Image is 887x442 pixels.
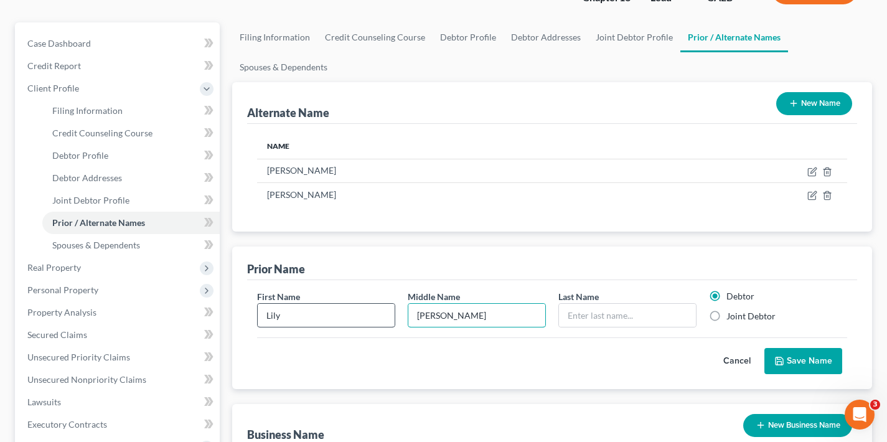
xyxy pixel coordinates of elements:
a: Unsecured Nonpriority Claims [17,369,220,391]
span: Prior / Alternate Names [52,217,145,228]
a: Joint Debtor Profile [588,22,680,52]
span: Secured Claims [27,329,87,340]
span: Executory Contracts [27,419,107,430]
td: [PERSON_NAME] [257,183,636,207]
a: Credit Counseling Course [317,22,433,52]
label: Joint Debtor [726,310,776,322]
a: Credit Report [17,55,220,77]
label: First Name [257,290,300,303]
a: Secured Claims [17,324,220,346]
a: Debtor Addresses [42,167,220,189]
button: New Business Name [743,414,852,437]
a: Filing Information [232,22,317,52]
a: Case Dashboard [17,32,220,55]
span: Case Dashboard [27,38,91,49]
span: Real Property [27,262,81,273]
button: New Name [776,92,852,115]
span: Joint Debtor Profile [52,195,129,205]
a: Filing Information [42,100,220,122]
span: Client Profile [27,83,79,93]
span: Spouses & Dependents [52,240,140,250]
a: Debtor Addresses [504,22,588,52]
button: Save Name [764,348,842,374]
span: Credit Counseling Course [52,128,153,138]
span: Last Name [558,291,599,302]
a: Credit Counseling Course [42,122,220,144]
span: Debtor Profile [52,150,108,161]
div: Prior Name [247,261,305,276]
a: Prior / Alternate Names [42,212,220,234]
input: Enter first name... [258,304,395,327]
div: Business Name [247,427,324,442]
span: Unsecured Nonpriority Claims [27,374,146,385]
a: Property Analysis [17,301,220,324]
a: Unsecured Priority Claims [17,346,220,369]
label: Debtor [726,290,754,303]
label: Middle Name [408,290,460,303]
td: [PERSON_NAME] [257,159,636,182]
input: Enter last name... [559,304,696,327]
a: Spouses & Dependents [42,234,220,256]
iframe: Intercom live chat [845,400,875,430]
span: 3 [870,400,880,410]
button: Cancel [710,349,764,374]
div: Alternate Name [247,105,329,120]
a: Debtor Profile [42,144,220,167]
span: Filing Information [52,105,123,116]
a: Lawsuits [17,391,220,413]
input: M.I [408,304,545,327]
th: Name [257,134,636,159]
a: Joint Debtor Profile [42,189,220,212]
a: Debtor Profile [433,22,504,52]
span: Unsecured Priority Claims [27,352,130,362]
a: Executory Contracts [17,413,220,436]
a: Spouses & Dependents [232,52,335,82]
a: Prior / Alternate Names [680,22,788,52]
span: Personal Property [27,284,98,295]
span: Property Analysis [27,307,96,317]
span: Credit Report [27,60,81,71]
span: Debtor Addresses [52,172,122,183]
span: Lawsuits [27,397,61,407]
